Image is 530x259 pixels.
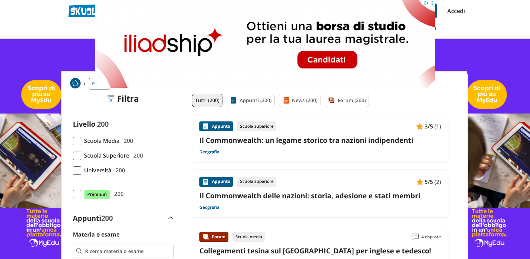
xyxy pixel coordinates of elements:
span: 200 [97,119,109,129]
a: Accedi [447,4,462,18]
span: 4 risposte [421,232,441,242]
a: Il Commonwealth: un legame storico tra nazioni indipendenti [199,135,441,145]
img: Home [70,78,81,88]
img: Filtra filtri mobile [107,95,114,102]
a: Il Commonwealth delle nazioni: storia, adesione e stati membri [199,191,441,200]
img: Apri e chiudi sezione [168,217,174,219]
span: Premium [84,190,110,199]
a: Forum (200) [325,94,369,107]
a: Ricerca [89,78,110,89]
img: Commenti lettura [412,233,419,240]
img: Ricerca materia o esame [76,248,83,255]
label: Livello [73,119,95,129]
img: Appunti filtro contenuto [230,97,237,104]
div: Scuola superiore [237,177,276,187]
span: (1) [434,122,441,131]
span: 5/5 [425,177,433,186]
img: Forum contenuto [202,233,209,240]
input: Ricerca materia o esame [85,248,170,255]
div: Forum [199,232,228,242]
a: Tutti (200) [192,94,222,107]
a: Appunti (200) [227,94,275,107]
label: Materia o esame [73,231,119,238]
img: Appunti contenuto [416,178,423,185]
a: Home [70,78,81,89]
a: Collegamenti tesina sul [GEOGRAPHIC_DATA] per inglese e tedesco! [199,246,431,255]
div: Scuola media [233,232,265,242]
label: Appunti [73,213,113,223]
span: Scuola Media [81,136,119,145]
span: Università [81,166,111,175]
div: Scuola superiore [237,121,276,131]
div: Filtra [107,94,139,104]
span: 200 [121,136,133,145]
img: News filtro contenuto [282,97,289,104]
span: 3/5 [425,122,433,131]
img: Forum filtro contenuto [328,97,335,104]
div: Appunto [199,121,233,131]
span: Scuola Superiore [81,151,129,160]
a: Geografia [199,149,219,155]
img: Appunti contenuto [416,123,423,130]
span: 200 [113,166,125,175]
a: News (200) [279,94,321,107]
img: Appunti contenuto [202,178,209,185]
img: Appunti contenuto [202,123,209,130]
span: 200 [131,151,143,160]
span: (2) [434,177,441,186]
div: Appunto [199,177,233,187]
span: 200 [111,189,124,198]
a: Geografia [199,205,219,210]
span: 200 [101,213,113,223]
